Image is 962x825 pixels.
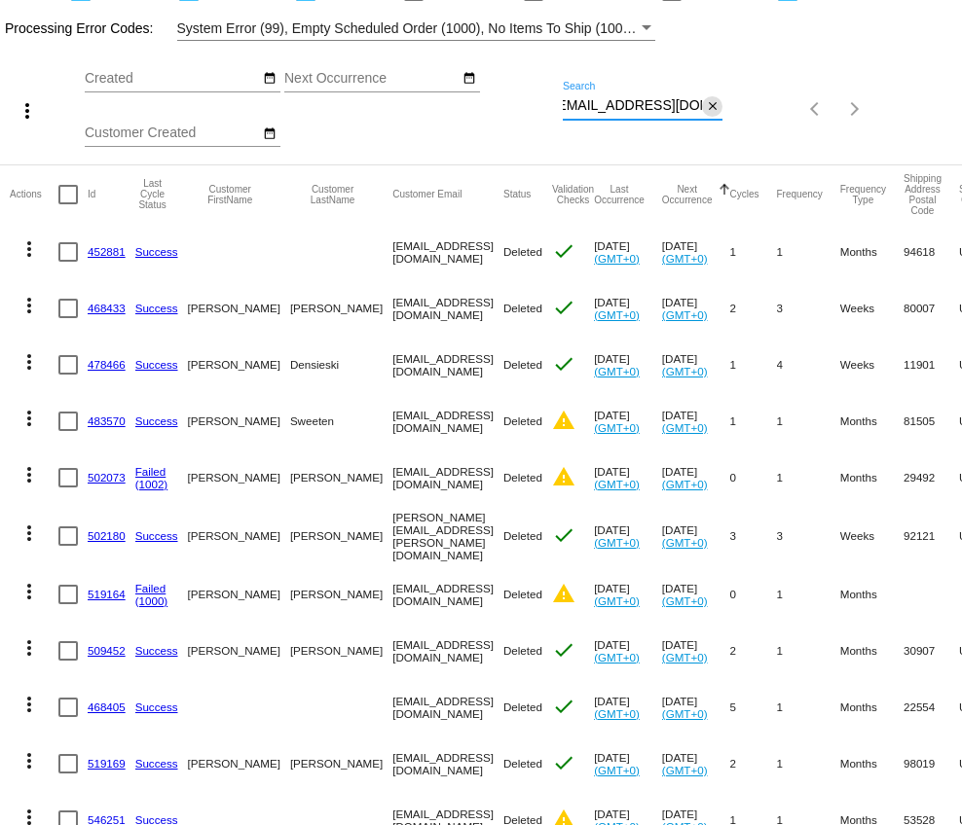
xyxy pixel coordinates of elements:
[730,189,759,200] button: Change sorting for Cycles
[563,98,702,114] input: Search
[503,471,542,484] span: Deleted
[392,566,503,623] mat-cell: [EMAIL_ADDRESS][DOMAIN_NAME]
[662,707,708,720] a: (GMT+0)
[840,623,904,679] mat-cell: Months
[177,17,656,41] mat-select: Filter by Processing Error Codes
[18,749,41,772] mat-icon: more_vert
[594,506,662,566] mat-cell: [DATE]
[88,414,126,427] a: 483570
[188,506,290,566] mat-cell: [PERSON_NAME]
[662,623,730,679] mat-cell: [DATE]
[904,506,959,566] mat-cell: 92121
[290,506,392,566] mat-cell: [PERSON_NAME]
[904,735,959,792] mat-cell: 98019
[552,638,575,662] mat-icon: check
[594,224,662,280] mat-cell: [DATE]
[392,735,503,792] mat-cell: [EMAIL_ADDRESS][DOMAIN_NAME]
[135,582,166,594] a: Failed
[88,529,126,542] a: 502180
[840,184,886,205] button: Change sorting for FrequencyType
[777,566,840,623] mat-cell: 1
[777,189,823,200] button: Change sorting for Frequency
[18,580,41,603] mat-icon: more_vert
[594,308,640,321] a: (GMT+0)
[840,337,904,393] mat-cell: Weeks
[503,588,542,600] span: Deleted
[290,280,392,337] mat-cell: [PERSON_NAME]
[594,365,640,377] a: (GMT+0)
[777,393,840,449] mat-cell: 1
[392,623,503,679] mat-cell: [EMAIL_ADDRESS][DOMAIN_NAME]
[662,735,730,792] mat-cell: [DATE]
[290,393,392,449] mat-cell: Sweeten
[88,245,126,258] a: 452881
[777,506,840,566] mat-cell: 3
[552,409,575,432] mat-icon: warning
[188,393,290,449] mat-cell: [PERSON_NAME]
[135,529,178,542] a: Success
[10,165,58,224] mat-header-cell: Actions
[904,393,959,449] mat-cell: 81505
[392,449,503,506] mat-cell: [EMAIL_ADDRESS][DOMAIN_NAME]
[777,337,840,393] mat-cell: 4
[662,764,708,776] a: (GMT+0)
[730,393,777,449] mat-cell: 1
[135,245,178,258] a: Success
[662,506,730,566] mat-cell: [DATE]
[188,566,290,623] mat-cell: [PERSON_NAME]
[85,126,260,141] input: Customer Created
[18,294,41,317] mat-icon: more_vert
[835,90,874,128] button: Next page
[552,352,575,376] mat-icon: check
[5,20,154,36] span: Processing Error Codes:
[904,623,959,679] mat-cell: 30907
[88,700,126,713] a: 468405
[552,695,575,718] mat-icon: check
[594,393,662,449] mat-cell: [DATE]
[662,252,708,265] a: (GMT+0)
[552,165,594,224] mat-header-cell: Validation Checks
[503,302,542,314] span: Deleted
[662,651,708,664] a: (GMT+0)
[88,358,126,371] a: 478466
[284,71,460,87] input: Next Occurrence
[730,679,777,735] mat-cell: 5
[16,99,39,123] mat-icon: more_vert
[840,566,904,623] mat-cell: Months
[730,623,777,679] mat-cell: 2
[594,184,645,205] button: Change sorting for LastOccurrenceUtc
[796,90,835,128] button: Previous page
[840,393,904,449] mat-cell: Months
[662,421,708,434] a: (GMT+0)
[777,623,840,679] mat-cell: 1
[730,337,777,393] mat-cell: 1
[594,280,662,337] mat-cell: [DATE]
[392,337,503,393] mat-cell: [EMAIL_ADDRESS][DOMAIN_NAME]
[135,358,178,371] a: Success
[662,280,730,337] mat-cell: [DATE]
[662,679,730,735] mat-cell: [DATE]
[188,337,290,393] mat-cell: [PERSON_NAME]
[88,302,126,314] a: 468433
[594,764,640,776] a: (GMT+0)
[88,588,126,600] a: 519164
[88,189,95,200] button: Change sorting for Id
[263,71,277,87] mat-icon: date_range
[18,521,41,545] mat-icon: more_vert
[392,280,503,337] mat-cell: [EMAIL_ADDRESS][DOMAIN_NAME]
[594,449,662,506] mat-cell: [DATE]
[662,566,730,623] mat-cell: [DATE]
[594,735,662,792] mat-cell: [DATE]
[777,280,840,337] mat-cell: 3
[135,757,178,770] a: Success
[88,644,126,657] a: 509452
[18,636,41,660] mat-icon: more_vert
[840,280,904,337] mat-cell: Weeks
[135,302,178,314] a: Success
[662,449,730,506] mat-cell: [DATE]
[552,239,575,263] mat-icon: check
[503,529,542,542] span: Deleted
[594,623,662,679] mat-cell: [DATE]
[18,237,41,261] mat-icon: more_vert
[662,393,730,449] mat-cell: [DATE]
